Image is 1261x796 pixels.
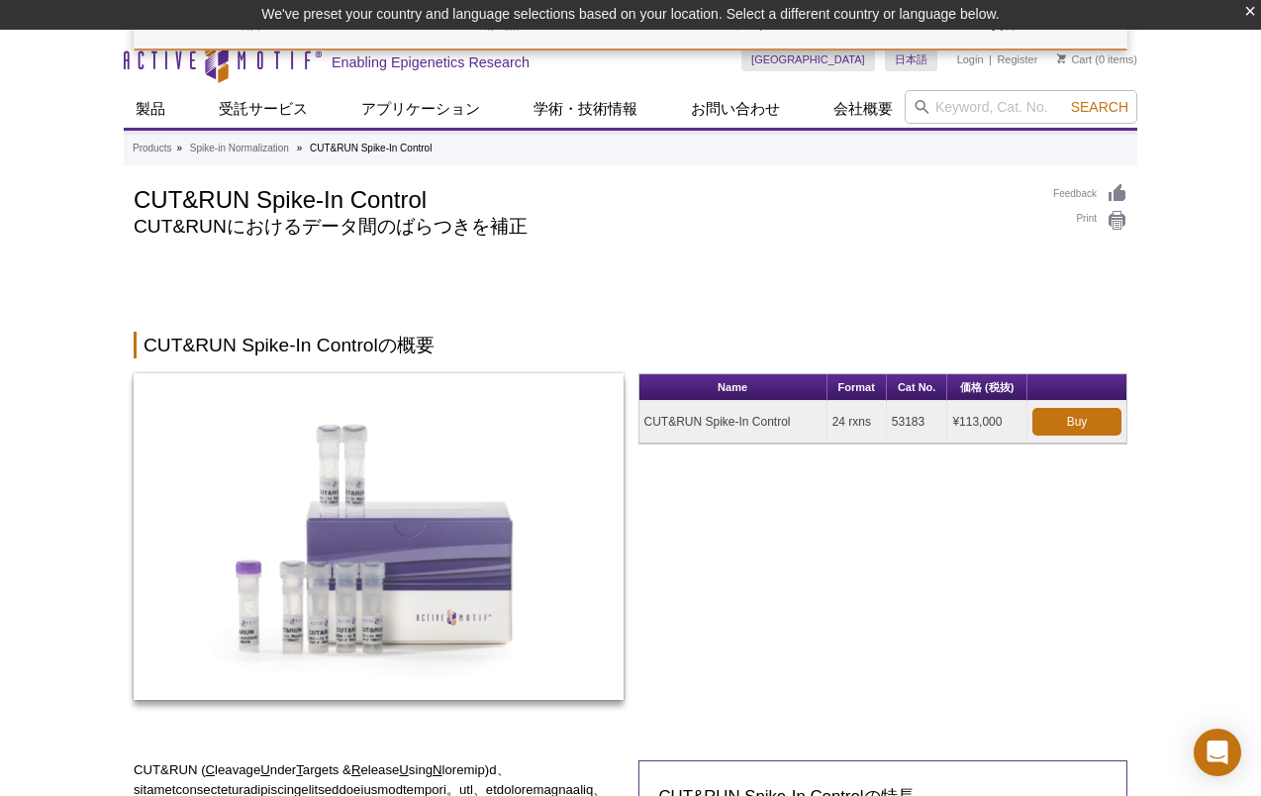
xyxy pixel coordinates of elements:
a: Cart [1057,52,1092,66]
li: CUT&RUN Spike-In Control [310,143,432,153]
u: U [260,762,270,777]
th: Cat No. [887,374,948,401]
li: » [297,143,303,153]
img: Your Cart [1057,53,1066,63]
a: お問い合わせ [679,90,792,128]
td: ¥113,000 [947,401,1027,444]
u: U [399,762,409,777]
a: 学術・技術情報 [522,90,649,128]
u: R [351,762,361,777]
a: [GEOGRAPHIC_DATA] [741,48,875,71]
th: Name [639,374,827,401]
img: CUT&RUN Spike-In Control Kit [134,373,624,700]
td: 53183 [887,401,948,444]
th: Format [827,374,887,401]
h1: CUT&RUN Spike-In Control [134,183,1033,213]
a: Print [1053,210,1127,232]
a: Register [997,52,1037,66]
li: (0 items) [1057,48,1137,71]
u: N [433,762,442,777]
a: Login [957,52,984,66]
a: Spike-in Normalization [190,140,289,157]
a: アプリケーション [349,90,492,128]
a: 日本語 [885,48,937,71]
h2: Enabling Epigenetics Research [332,53,530,71]
a: Feedback [1053,183,1127,205]
u: C [206,762,216,777]
h2: CUT&RUNにおけるデータ間のばらつきを補正 [134,218,1033,236]
u: T [296,762,303,777]
li: » [176,143,182,153]
a: 製品 [124,90,177,128]
td: 24 rxns [827,401,887,444]
a: Buy [1032,408,1121,436]
span: Search [1071,99,1128,115]
a: 受託サービス [207,90,320,128]
button: Search [1065,98,1134,116]
div: Open Intercom Messenger [1194,729,1241,776]
th: 価格 (税抜) [947,374,1027,401]
li: | [989,48,992,71]
input: Keyword, Cat. No. [905,90,1137,124]
td: CUT&RUN Spike-In Control [639,401,827,444]
h2: CUT&RUN Spike-In Controlの概要 [134,332,1127,358]
a: 会社概要 [822,90,905,128]
a: Products [133,140,171,157]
